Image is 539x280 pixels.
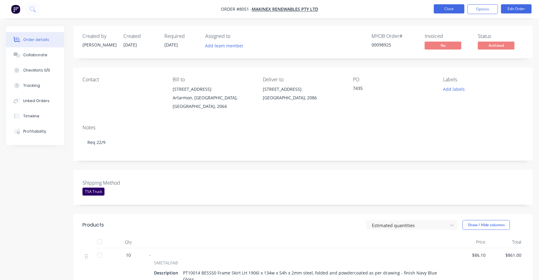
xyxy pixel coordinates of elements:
[468,4,498,14] button: Options
[82,125,524,131] div: Notes
[6,63,64,78] button: Checklists 0/0
[6,47,64,63] button: Collaborate
[23,129,46,134] div: Profitability
[173,85,253,111] div: [STREET_ADDRESS]Artarmon, [GEOGRAPHIC_DATA], [GEOGRAPHIC_DATA], 2064
[23,83,40,88] div: Tracking
[488,236,524,248] div: Total
[82,77,163,83] div: Contact
[205,33,266,39] div: Assigned to
[6,124,64,139] button: Profitability
[110,236,147,248] div: Qty
[425,33,471,39] div: Invoiced
[173,85,253,94] div: [STREET_ADDRESS]
[82,42,116,48] div: [PERSON_NAME]
[82,221,104,229] div: Products
[6,78,64,93] button: Tracking
[82,133,524,152] div: Req 22/9
[126,252,131,258] span: 10
[82,33,116,39] div: Created by
[202,42,247,50] button: Add team member
[11,5,20,14] img: Factory
[221,6,252,12] span: Order #8051 -
[82,179,159,186] label: Shipping Method
[6,32,64,47] button: Order details
[164,33,198,39] div: Required
[164,42,178,48] span: [DATE]
[263,85,343,105] div: [STREET_ADDRESS][GEOGRAPHIC_DATA], 2086
[149,252,151,258] span: -
[443,77,524,83] div: Labels
[6,93,64,109] button: Linked Orders
[478,33,524,39] div: Status
[455,252,486,258] span: $86.10
[23,98,50,104] div: Linked Orders
[23,52,47,58] div: Collaborate
[478,42,515,49] span: Archived
[173,77,253,83] div: Bill to
[463,220,510,230] button: Show / Hide columns
[452,236,488,248] div: Price
[252,6,318,12] a: Makinex Renewables Pty Ltd
[123,42,137,48] span: [DATE]
[490,252,521,258] span: $861.00
[205,42,247,50] button: Add team member
[372,42,417,48] div: 00098925
[434,4,464,13] button: Close
[353,85,430,94] div: 7435
[263,77,343,83] div: Deliver to
[440,85,468,93] button: Add labels
[23,68,50,73] div: Checklists 0/0
[6,109,64,124] button: Timeline
[173,94,253,111] div: Artarmon, [GEOGRAPHIC_DATA], [GEOGRAPHIC_DATA], 2064
[123,33,157,39] div: Created
[425,42,461,49] span: No
[82,188,105,196] div: TSA Truck
[372,33,417,39] div: MYOB Order #
[263,94,343,102] div: [GEOGRAPHIC_DATA], 2086
[154,268,181,277] div: Description
[23,37,49,42] div: Order details
[154,260,178,266] span: SMETALFAB
[263,85,343,94] div: [STREET_ADDRESS]
[23,113,39,119] div: Timeline
[353,77,434,83] div: PO
[501,4,532,13] button: Edit Order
